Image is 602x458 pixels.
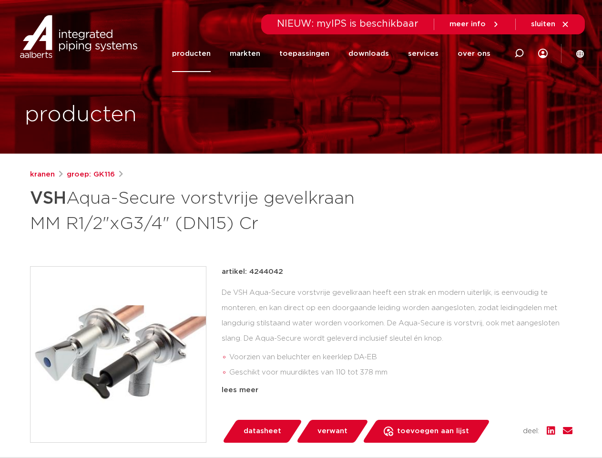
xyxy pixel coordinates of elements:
span: sluiten [531,21,555,28]
li: Geschikt voor muurdiktes van 110 tot 378 mm [229,365,572,380]
a: markten [230,35,260,72]
div: lees meer [222,385,572,396]
a: verwant [296,420,369,443]
a: producten [172,35,211,72]
span: deel: [523,426,539,437]
nav: Menu [172,35,490,72]
div: De VSH Aqua-Secure vorstvrije gevelkraan heeft een strak en modern uiterlijk, is eenvoudig te mon... [222,285,572,381]
strong: VSH [30,190,66,207]
a: downloads [348,35,389,72]
span: NIEUW: myIPS is beschikbaar [277,19,418,29]
a: sluiten [531,20,570,29]
span: datasheet [244,424,281,439]
a: datasheet [222,420,303,443]
a: meer info [449,20,500,29]
li: Voorzien van beluchter en keerklep DA-EB [229,350,572,365]
h1: producten [25,100,137,130]
span: toevoegen aan lijst [397,424,469,439]
a: kranen [30,169,55,180]
a: groep: GK116 [67,169,115,180]
span: verwant [317,424,347,439]
p: artikel: 4244042 [222,266,283,278]
img: Product Image for VSH Aqua-Secure vorstvrije gevelkraan MM R1/2"xG3/4" (DN15) Cr [31,267,206,442]
a: services [408,35,439,72]
a: over ons [458,35,490,72]
h1: Aqua-Secure vorstvrije gevelkraan MM R1/2"xG3/4" (DN15) Cr [30,184,388,236]
a: toepassingen [279,35,329,72]
span: meer info [449,21,486,28]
